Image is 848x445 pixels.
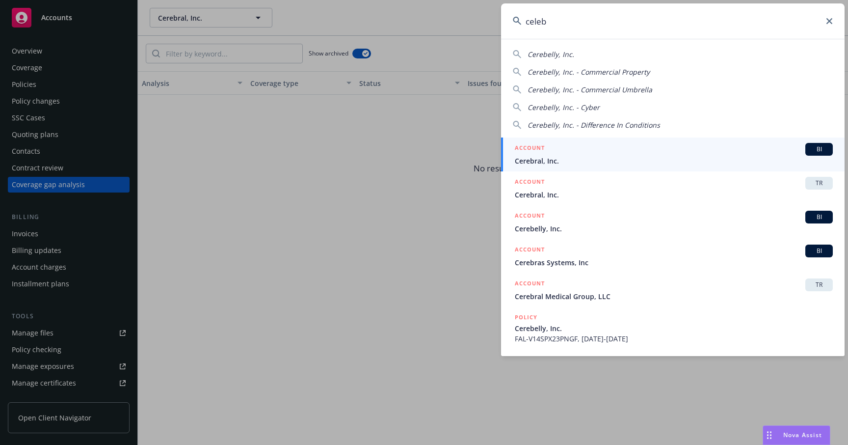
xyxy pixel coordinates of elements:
[809,247,829,255] span: BI
[809,213,829,222] span: BI
[809,145,829,154] span: BI
[515,177,545,189] h5: ACCOUNT
[528,120,660,130] span: Cerebelly, Inc. - Difference In Conditions
[515,291,833,302] span: Cerebral Medical Group, LLC
[809,280,829,289] span: TR
[515,323,833,334] span: Cerebelly, Inc.
[515,278,545,290] h5: ACCOUNT
[515,312,537,322] h5: POLICY
[783,431,822,439] span: Nova Assist
[515,211,545,222] h5: ACCOUNT
[501,3,845,39] input: Search...
[501,205,845,239] a: ACCOUNTBICerebelly, Inc.
[809,179,829,188] span: TR
[501,138,845,171] a: ACCOUNTBICerebral, Inc.
[763,425,830,445] button: Nova Assist
[515,223,833,234] span: Cerebelly, Inc.
[515,190,833,200] span: Cerebral, Inc.
[501,239,845,273] a: ACCOUNTBICerebras Systems, Inc
[528,50,574,59] span: Cerebelly, Inc.
[515,257,833,268] span: Cerebras Systems, Inc
[763,426,775,445] div: Drag to move
[501,273,845,307] a: ACCOUNTTRCerebral Medical Group, LLC
[501,171,845,205] a: ACCOUNTTRCerebral, Inc.
[515,156,833,166] span: Cerebral, Inc.
[515,334,833,344] span: FAL-V14SPX23PNGF, [DATE]-[DATE]
[501,349,845,391] a: POLICY
[515,245,545,256] h5: ACCOUNT
[515,143,545,155] h5: ACCOUNT
[528,67,650,77] span: Cerebelly, Inc. - Commercial Property
[501,307,845,349] a: POLICYCerebelly, Inc.FAL-V14SPX23PNGF, [DATE]-[DATE]
[528,103,600,112] span: Cerebelly, Inc. - Cyber
[528,85,652,94] span: Cerebelly, Inc. - Commercial Umbrella
[515,355,537,364] h5: POLICY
